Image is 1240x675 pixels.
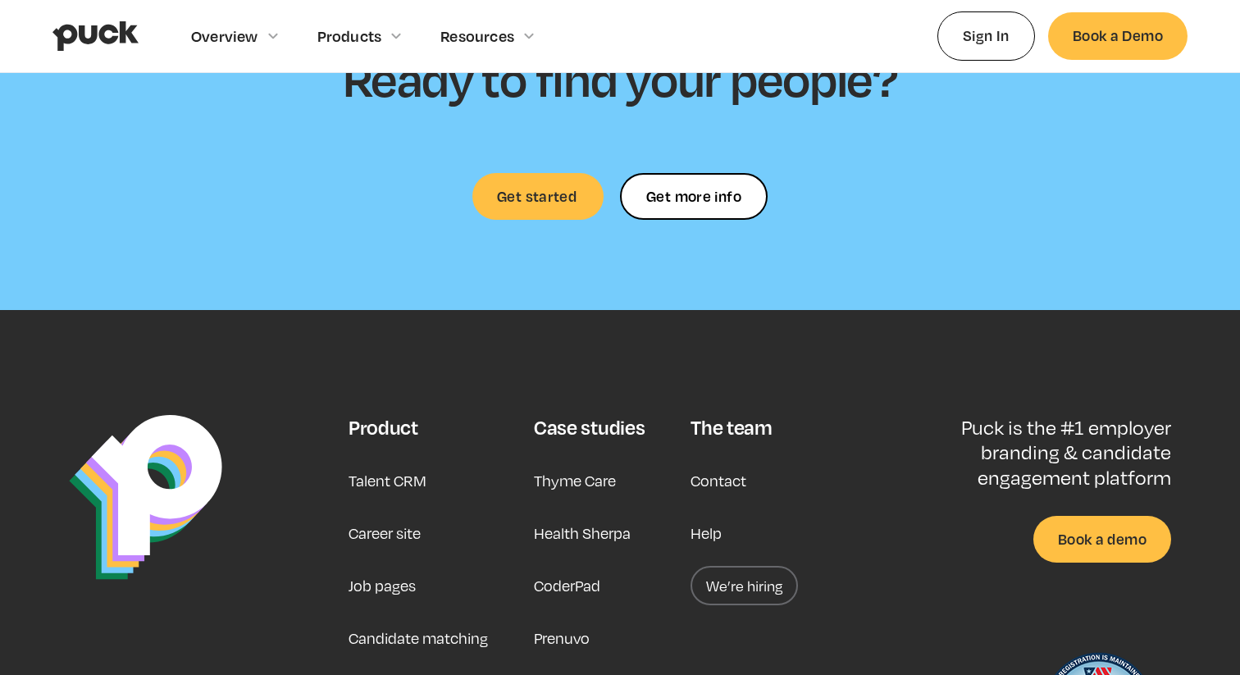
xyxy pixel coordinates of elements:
[691,461,746,500] a: Contact
[937,11,1035,60] a: Sign In
[1048,12,1188,59] a: Book a Demo
[534,618,590,658] a: Prenuvo
[691,415,772,440] div: The team
[691,513,722,553] a: Help
[317,27,382,45] div: Products
[349,618,488,658] a: Candidate matching
[440,27,514,45] div: Resources
[349,513,421,553] a: Career site
[69,415,222,580] img: Puck Logo
[534,461,616,500] a: Thyme Care
[191,27,258,45] div: Overview
[534,513,631,553] a: Health Sherpa
[349,461,426,500] a: Talent CRM
[343,49,897,107] h2: Ready to find your people?
[534,415,645,440] div: Case studies
[691,566,798,605] a: We’re hiring
[349,566,416,605] a: Job pages
[349,415,418,440] div: Product
[472,173,604,220] a: Get started
[620,173,768,220] form: Ready to find your people
[620,173,768,220] a: Get more info
[908,415,1171,490] p: Puck is the #1 employer branding & candidate engagement platform
[1033,516,1171,563] a: Book a demo
[534,566,600,605] a: CoderPad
